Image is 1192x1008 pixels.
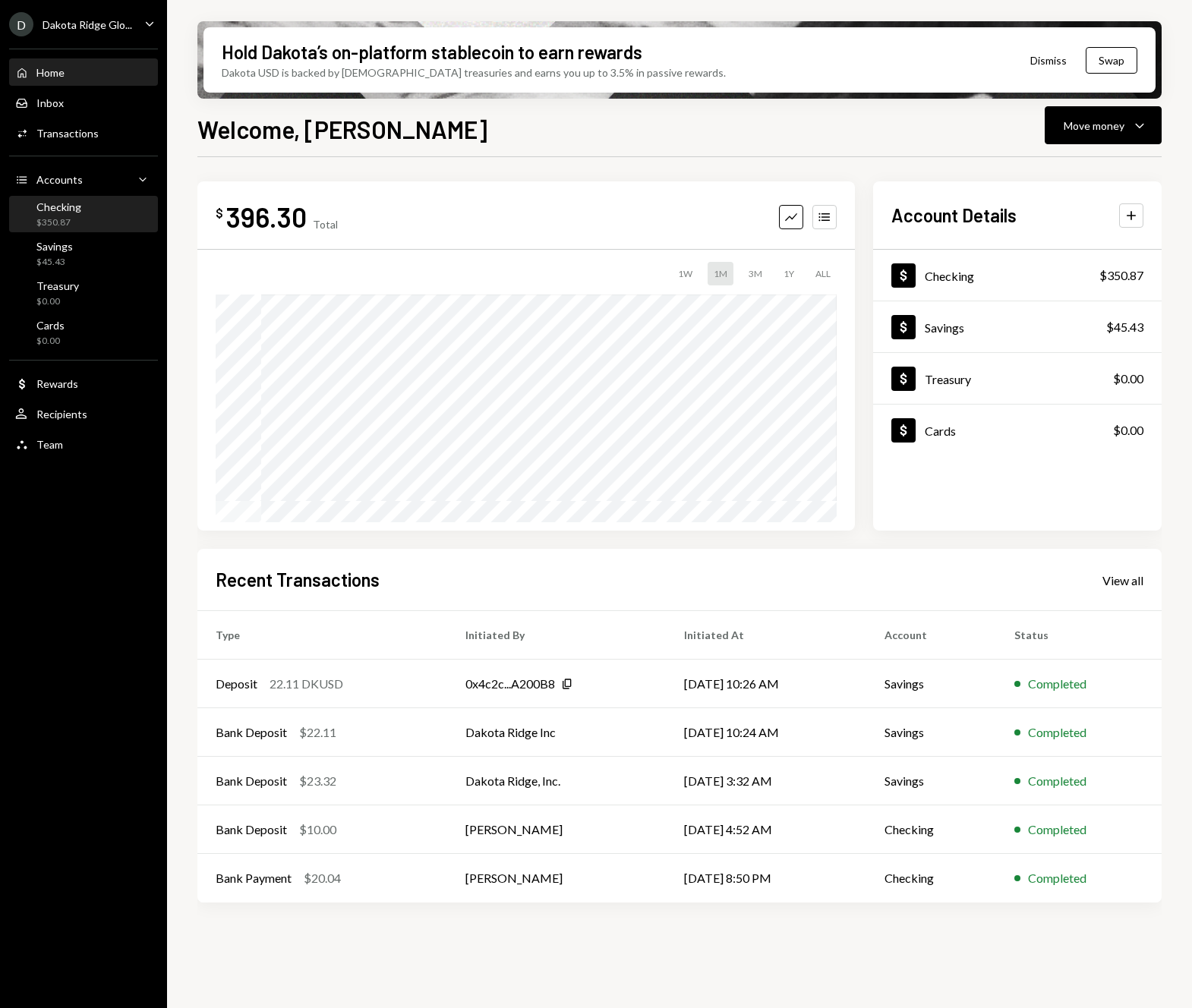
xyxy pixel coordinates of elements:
[36,377,78,390] div: Rewards
[226,200,307,234] div: 396.30
[666,805,866,854] td: [DATE] 4:52 AM
[1106,318,1143,336] div: $45.43
[222,65,726,80] div: Dakota USD is backed by [DEMOGRAPHIC_DATA] treasuries and earns you up to 3.5% in passive rewards.
[216,675,257,693] div: Deposit
[1102,572,1143,588] a: View all
[313,218,338,231] div: Total
[777,262,800,285] div: 1Y
[873,353,1162,404] a: Treasury$0.00
[672,262,698,285] div: 1W
[9,12,33,36] div: D
[465,675,555,693] div: 0x4c2c...A200B8
[9,314,158,351] a: Cards$0.00
[270,675,343,693] div: 22.11 DKUSD
[36,438,63,451] div: Team
[36,408,87,421] div: Recipients
[216,567,380,592] h2: Recent Transactions
[1028,772,1086,790] div: Completed
[925,269,974,283] div: Checking
[1028,723,1086,742] div: Completed
[9,370,158,397] a: Rewards
[1102,573,1143,588] div: View all
[43,18,132,31] div: Dakota Ridge Glo...
[809,262,837,285] div: ALL
[996,611,1162,660] th: Status
[666,708,866,757] td: [DATE] 10:24 AM
[866,611,997,660] th: Account
[866,854,997,902] td: Checking
[36,200,81,213] div: Checking
[891,203,1017,228] h2: Account Details
[36,256,73,269] div: $45.43
[1113,370,1143,388] div: $0.00
[1011,43,1086,78] button: Dismiss
[925,320,964,335] div: Savings
[36,335,65,348] div: $0.00
[9,275,158,311] a: Treasury$0.00
[666,660,866,708] td: [DATE] 10:26 AM
[447,805,667,854] td: [PERSON_NAME]
[9,165,158,193] a: Accounts
[9,196,158,232] a: Checking$350.87
[216,821,287,839] div: Bank Deposit
[925,424,956,438] div: Cards
[666,611,866,660] th: Initiated At
[1028,869,1086,887] div: Completed
[447,611,667,660] th: Initiated By
[873,301,1162,352] a: Savings$45.43
[1099,266,1143,285] div: $350.87
[304,869,341,887] div: $20.04
[216,723,287,742] div: Bank Deposit
[9,235,158,272] a: Savings$45.43
[866,660,997,708] td: Savings
[1064,118,1124,134] div: Move money
[9,119,158,146] a: Transactions
[36,295,79,308] div: $0.00
[197,114,487,144] h1: Welcome, [PERSON_NAME]
[743,262,768,285] div: 3M
[222,39,642,65] div: Hold Dakota’s on-platform stablecoin to earn rewards
[708,262,733,285] div: 1M
[1028,821,1086,839] div: Completed
[866,757,997,805] td: Savings
[666,854,866,902] td: [DATE] 8:50 PM
[447,757,667,805] td: Dakota Ridge, Inc.
[36,173,83,186] div: Accounts
[299,821,336,839] div: $10.00
[447,854,667,902] td: [PERSON_NAME]
[36,216,81,229] div: $350.87
[873,250,1162,301] a: Checking$350.87
[36,240,73,253] div: Savings
[299,772,336,790] div: $23.32
[9,400,158,427] a: Recipients
[216,772,287,790] div: Bank Deposit
[9,430,158,458] a: Team
[36,96,64,109] div: Inbox
[666,757,866,805] td: [DATE] 3:32 AM
[1045,106,1162,144] button: Move money
[866,805,997,854] td: Checking
[299,723,336,742] div: $22.11
[36,127,99,140] div: Transactions
[36,319,65,332] div: Cards
[447,708,667,757] td: Dakota Ridge Inc
[873,405,1162,455] a: Cards$0.00
[1028,675,1086,693] div: Completed
[36,66,65,79] div: Home
[1086,47,1137,74] button: Swap
[925,372,971,386] div: Treasury
[1113,421,1143,439] div: $0.00
[9,58,158,86] a: Home
[36,279,79,292] div: Treasury
[216,206,223,221] div: $
[197,611,447,660] th: Type
[866,708,997,757] td: Savings
[9,89,158,116] a: Inbox
[216,869,292,887] div: Bank Payment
